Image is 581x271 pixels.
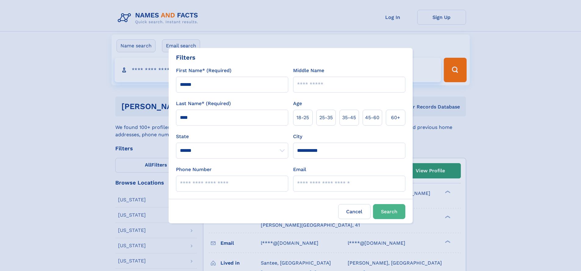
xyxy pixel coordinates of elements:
span: 45‑60 [365,114,379,121]
label: Cancel [338,204,371,219]
label: State [176,133,288,140]
span: 35‑45 [342,114,356,121]
label: Age [293,100,302,107]
label: First Name* (Required) [176,67,231,74]
span: 60+ [391,114,400,121]
span: 18‑25 [296,114,309,121]
label: Last Name* (Required) [176,100,231,107]
label: City [293,133,302,140]
span: 25‑35 [319,114,333,121]
label: Middle Name [293,67,324,74]
button: Search [373,204,405,219]
label: Phone Number [176,166,212,173]
div: Filters [176,53,195,62]
label: Email [293,166,306,173]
